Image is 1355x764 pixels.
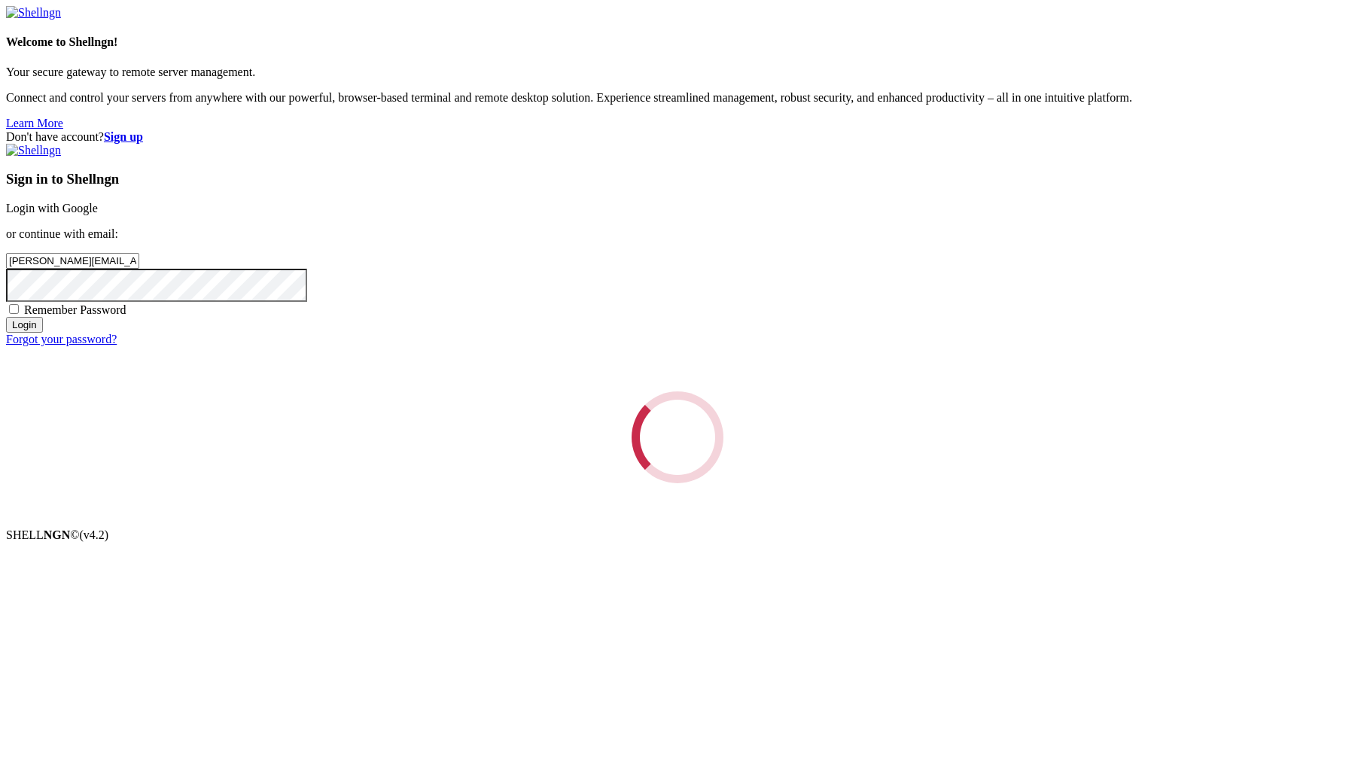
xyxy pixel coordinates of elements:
span: Remember Password [24,303,126,316]
div: Don't have account? [6,130,1349,144]
span: 4.2.0 [80,528,109,541]
span: SHELL © [6,528,108,541]
img: Shellngn [6,6,61,20]
div: Loading... [614,373,741,501]
a: Forgot your password? [6,333,117,345]
p: Connect and control your servers from anywhere with our powerful, browser-based terminal and remo... [6,91,1349,105]
input: Remember Password [9,304,19,314]
a: Login with Google [6,202,98,215]
h4: Welcome to Shellngn! [6,35,1349,49]
h3: Sign in to Shellngn [6,171,1349,187]
input: Email address [6,253,139,269]
a: Learn More [6,117,63,129]
a: Sign up [104,130,143,143]
b: NGN [44,528,71,541]
input: Login [6,317,43,333]
p: Your secure gateway to remote server management. [6,65,1349,79]
p: or continue with email: [6,227,1349,241]
img: Shellngn [6,144,61,157]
